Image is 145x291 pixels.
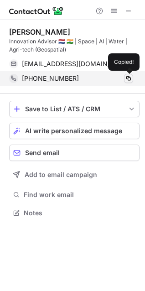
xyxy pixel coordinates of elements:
[9,166,140,183] button: Add to email campaign
[9,207,140,219] button: Notes
[9,101,140,117] button: save-profile-one-click
[9,188,140,201] button: Find work email
[9,145,140,161] button: Send email
[9,37,140,54] div: Innovation Advisor 🇳🇱 🇮🇳 | Space | AI | Water | Agri-tech (Geospatial)
[25,149,60,156] span: Send email
[24,209,136,217] span: Notes
[9,5,64,16] img: ContactOut v5.3.10
[25,171,97,178] span: Add to email campaign
[25,127,122,135] span: AI write personalized message
[9,123,140,139] button: AI write personalized message
[24,191,136,199] span: Find work email
[22,60,126,68] span: [EMAIL_ADDRESS][DOMAIN_NAME]
[9,27,70,36] div: [PERSON_NAME]
[22,74,79,83] span: [PHONE_NUMBER]
[25,105,124,113] div: Save to List / ATS / CRM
